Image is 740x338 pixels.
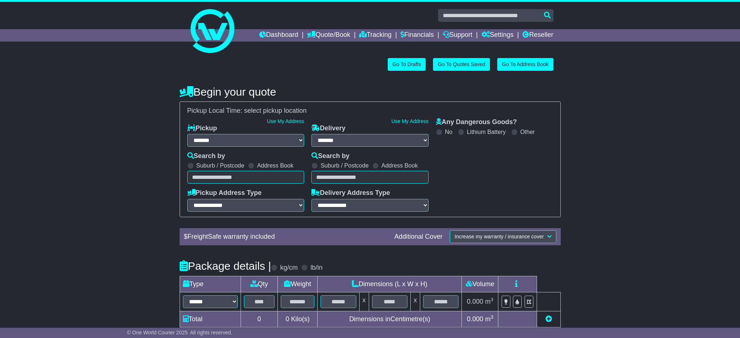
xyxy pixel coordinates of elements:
[445,128,452,135] label: No
[257,162,294,169] label: Address Book
[388,58,426,71] a: Go To Drafts
[467,128,506,135] label: Lithium Battery
[310,264,322,272] label: lb/in
[467,298,483,305] span: 0.000
[180,233,391,241] div: $ FreightSafe warranty included
[187,189,262,197] label: Pickup Address Type
[241,311,278,327] td: 0
[443,29,472,42] a: Support
[321,162,369,169] label: Suburb / Postcode
[450,230,556,243] button: Increase my warranty / insurance cover
[482,29,514,42] a: Settings
[411,292,420,311] td: x
[485,298,494,305] span: m
[278,276,318,292] td: Weight
[180,311,241,327] td: Total
[184,107,557,115] div: Pickup Local Time:
[491,314,494,320] sup: 3
[359,292,369,311] td: x
[267,118,304,124] a: Use My Address
[311,152,349,160] label: Search by
[318,311,462,327] td: Dimensions in Centimetre(s)
[196,162,245,169] label: Suburb / Postcode
[381,162,418,169] label: Address Book
[311,124,345,132] label: Delivery
[285,315,289,323] span: 0
[391,118,429,124] a: Use My Address
[436,118,517,126] label: Any Dangerous Goods?
[180,260,271,272] h4: Package details |
[244,107,307,114] span: select pickup location
[359,29,391,42] a: Tracking
[241,276,278,292] td: Qty
[311,189,390,197] label: Delivery Address Type
[180,276,241,292] td: Type
[318,276,462,292] td: Dimensions (L x W x H)
[400,29,434,42] a: Financials
[467,315,483,323] span: 0.000
[278,311,318,327] td: Kilo(s)
[127,330,233,335] span: © One World Courier 2025. All rights reserved.
[259,29,298,42] a: Dashboard
[520,128,535,135] label: Other
[391,233,446,241] div: Additional Cover
[307,29,350,42] a: Quote/Book
[485,315,494,323] span: m
[180,86,561,98] h4: Begin your quote
[545,315,552,323] a: Add new item
[455,234,544,239] span: Increase my warranty / insurance cover
[462,276,498,292] td: Volume
[433,58,490,71] a: Go To Quotes Saved
[497,58,553,71] a: Go To Address Book
[187,124,217,132] label: Pickup
[280,264,298,272] label: kg/cm
[491,297,494,302] sup: 3
[522,29,553,42] a: Reseller
[187,152,225,160] label: Search by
